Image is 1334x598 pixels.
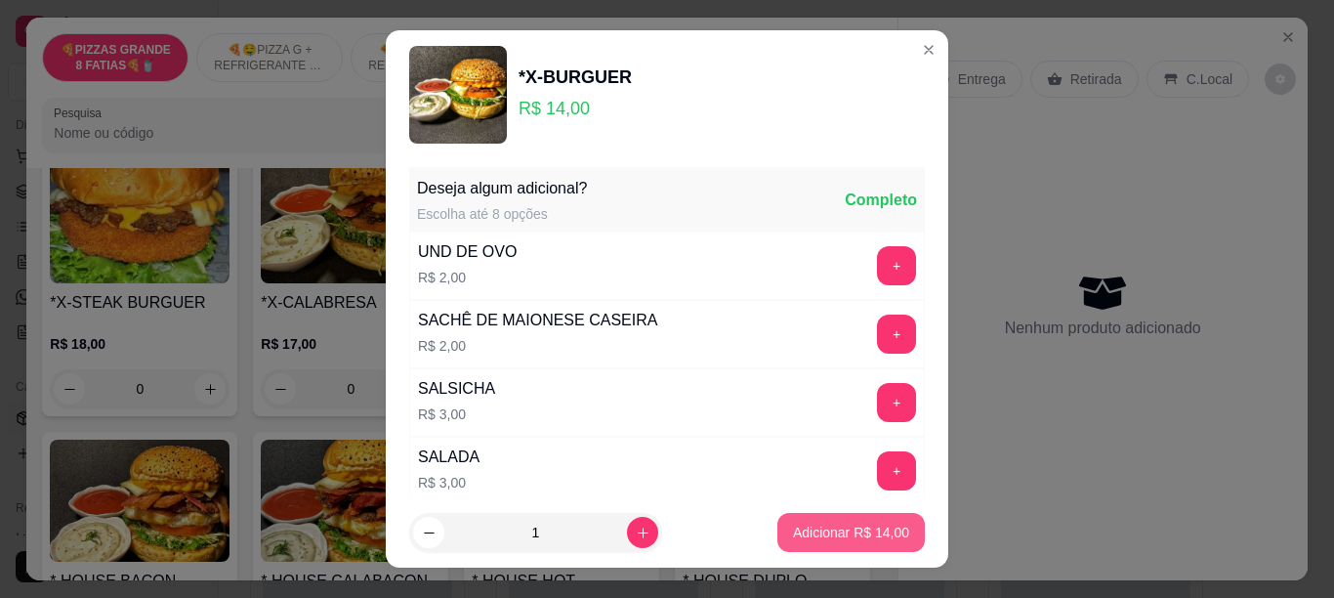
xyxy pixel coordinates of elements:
[413,517,444,548] button: decrease-product-quantity
[519,95,632,122] p: R$ 14,00
[877,383,916,422] button: add
[418,336,657,356] p: R$ 2,00
[417,204,587,224] div: Escolha até 8 opções
[777,513,925,552] button: Adicionar R$ 14,00
[877,246,916,285] button: add
[418,309,657,332] div: SACHÊ DE MAIONESE CASEIRA
[418,377,495,401] div: SALSICHA
[418,240,517,264] div: UND DE OVO
[418,446,479,469] div: SALADA
[877,451,916,491] button: add
[913,34,944,65] button: Close
[845,189,917,212] div: Completo
[418,405,495,424] p: R$ 3,00
[877,315,916,354] button: add
[793,523,909,542] p: Adicionar R$ 14,00
[418,268,517,287] p: R$ 2,00
[418,473,479,492] p: R$ 3,00
[417,177,587,200] div: Deseja algum adicional?
[519,64,632,91] div: *X-BURGUER
[409,46,507,144] img: product-image
[627,517,658,548] button: increase-product-quantity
